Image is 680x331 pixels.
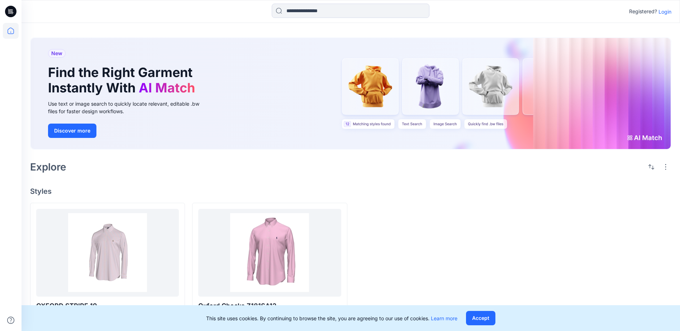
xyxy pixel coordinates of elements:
span: AI Match [139,80,195,96]
p: Registered? [629,7,657,16]
button: Discover more [48,124,96,138]
h4: Styles [30,187,671,196]
p: Oxford Checks Z181SA12 [198,301,341,311]
button: Accept [466,311,495,325]
span: New [51,49,62,58]
p: This site uses cookies. By continuing to browse the site, you are agreeing to our use of cookies. [206,315,457,322]
a: Learn more [431,315,457,321]
a: OXFORD STRIPE 19 [36,209,179,297]
h1: Find the Right Garment Instantly With [48,65,199,96]
a: Oxford Checks Z181SA12 [198,209,341,297]
p: OXFORD STRIPE 19 [36,301,179,311]
div: Use text or image search to quickly locate relevant, editable .bw files for faster design workflows. [48,100,209,115]
h2: Explore [30,161,66,173]
p: Login [658,8,671,15]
